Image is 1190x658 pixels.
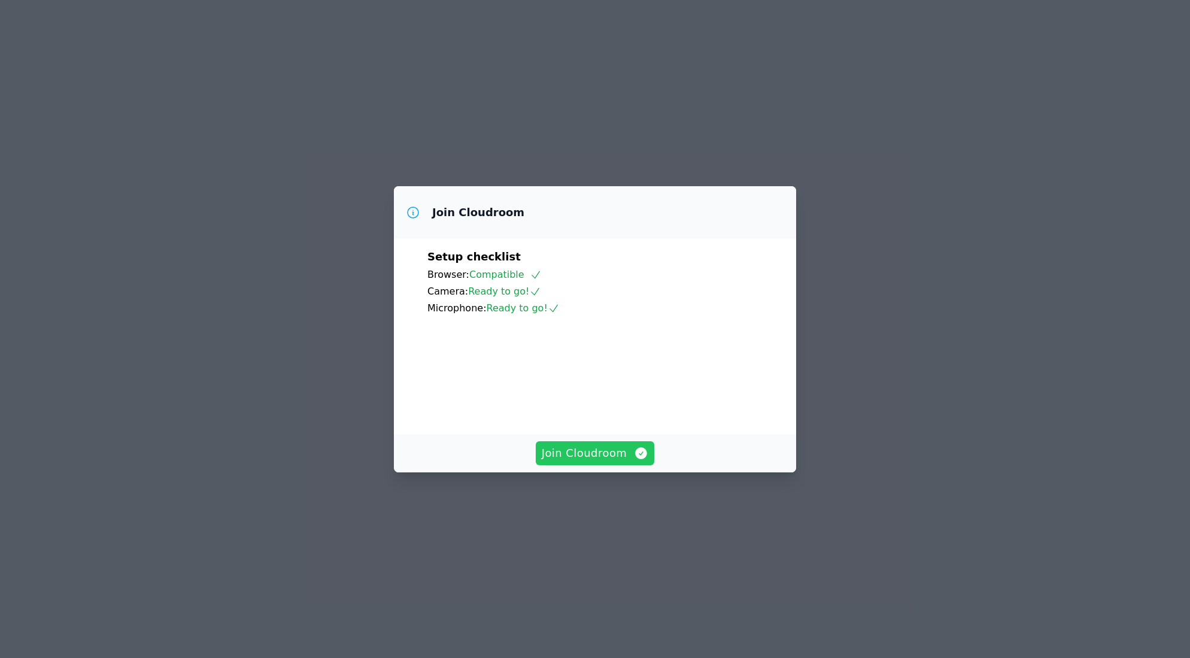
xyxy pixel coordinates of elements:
span: Join Cloudroom [542,445,649,462]
span: Microphone: [427,302,487,314]
span: Camera: [427,286,468,297]
span: Compatible [469,269,542,280]
span: Ready to go! [487,302,560,314]
span: Ready to go! [468,286,541,297]
span: Setup checklist [427,250,521,263]
button: Join Cloudroom [536,441,655,465]
span: Browser: [427,269,469,280]
h3: Join Cloudroom [432,205,524,220]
